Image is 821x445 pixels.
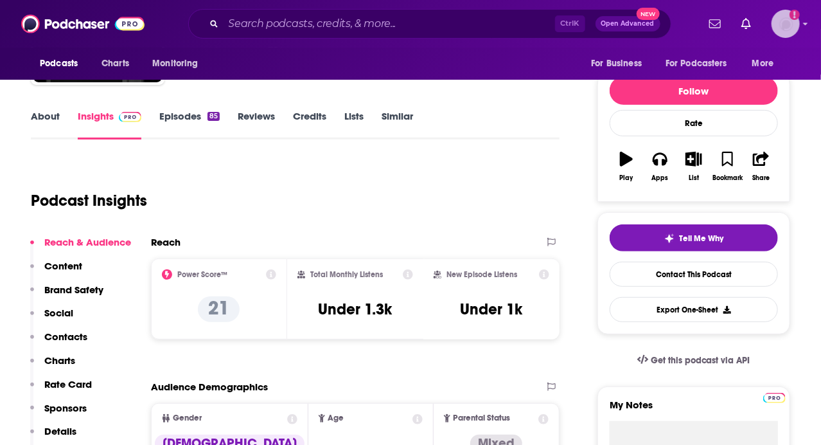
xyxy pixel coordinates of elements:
span: Get this podcast via API [651,355,750,366]
a: Contact This Podcast [610,262,778,287]
a: Similar [382,110,413,140]
h2: Reach [151,236,181,248]
img: Podchaser Pro [119,112,141,122]
div: Rate [610,110,778,136]
p: Contacts [44,331,87,343]
p: Brand Safety [44,284,103,296]
span: Gender [173,414,202,422]
span: Charts [102,55,129,73]
p: 21 [198,296,240,322]
label: My Notes [610,399,778,421]
span: Monitoring [152,55,198,73]
span: For Podcasters [666,55,727,73]
a: Pro website [763,391,786,403]
div: Bookmark [712,174,743,182]
button: open menu [657,51,746,76]
button: open menu [143,51,215,76]
span: New [637,8,660,20]
button: open menu [31,51,94,76]
button: Rate Card [30,378,92,402]
h2: Power Score™ [177,270,227,279]
button: Open AdvancedNew [596,16,660,32]
a: Credits [293,110,326,140]
img: Podchaser Pro [763,393,786,403]
a: Show notifications dropdown [736,13,756,35]
button: Share [745,143,778,190]
button: Charts [30,354,75,378]
button: tell me why sparkleTell Me Why [610,224,778,251]
a: InsightsPodchaser Pro [78,110,141,140]
p: Details [44,425,76,437]
span: More [752,55,774,73]
button: open menu [582,51,658,76]
p: Rate Card [44,378,92,390]
button: Brand Safety [30,284,103,307]
span: Ctrl K [555,15,585,32]
h2: New Episode Listens [446,270,517,279]
span: Parental Status [453,414,510,422]
img: User Profile [772,10,800,38]
img: Podchaser - Follow, Share and Rate Podcasts [21,12,145,36]
p: Reach & Audience [44,236,131,248]
button: Sponsors [30,402,87,426]
div: Apps [652,174,669,182]
button: Reach & Audience [30,236,131,260]
img: tell me why sparkle [664,233,675,244]
button: Apps [643,143,676,190]
button: open menu [743,51,790,76]
button: Show profile menu [772,10,800,38]
button: Follow [610,77,778,105]
a: Show notifications dropdown [704,13,726,35]
div: Play [620,174,633,182]
button: Social [30,307,73,331]
span: Podcasts [40,55,78,73]
a: About [31,110,60,140]
button: List [677,143,711,190]
p: Social [44,307,73,319]
span: For Business [591,55,642,73]
span: Age [328,414,344,422]
h2: Total Monthly Listens [310,270,383,279]
p: Charts [44,354,75,367]
button: Bookmark [711,143,744,190]
div: List [689,174,699,182]
h1: Podcast Insights [31,191,147,210]
div: Search podcasts, credits, & more... [188,9,671,39]
a: Reviews [238,110,275,140]
h2: Audience Demographics [151,381,268,393]
button: Play [610,143,643,190]
a: Lists [344,110,364,140]
span: Open Advanced [601,21,655,27]
div: 85 [207,112,220,121]
p: Sponsors [44,402,87,414]
a: Get this podcast via API [627,345,761,376]
h3: Under 1.3k [318,300,392,319]
button: Contacts [30,331,87,354]
p: Content [44,260,82,272]
a: Charts [93,51,137,76]
button: Export One-Sheet [610,297,778,322]
input: Search podcasts, credits, & more... [224,14,555,34]
span: Logged in as kkitamorn [772,10,800,38]
h3: Under 1k [460,300,522,319]
div: Share [752,174,770,182]
svg: Add a profile image [790,10,800,20]
button: Content [30,260,82,284]
span: Tell Me Why [680,233,724,244]
a: Episodes85 [159,110,220,140]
